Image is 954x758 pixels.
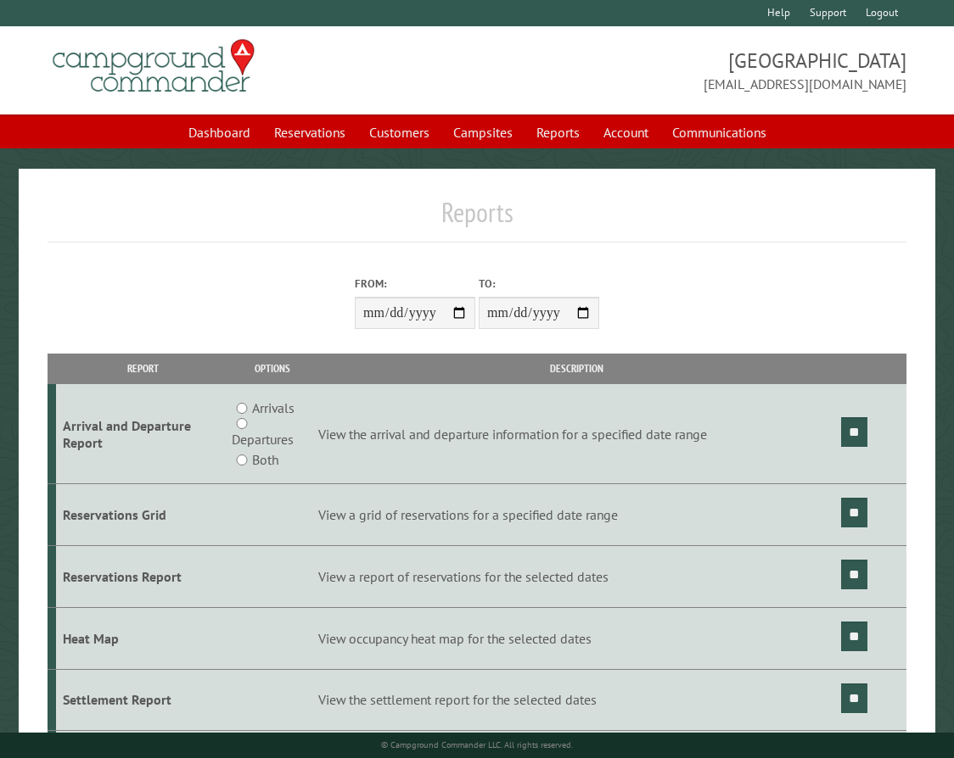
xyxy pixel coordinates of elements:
td: View occupancy heat map for the selected dates [316,607,839,669]
label: From: [355,276,475,292]
td: View a grid of reservations for a specified date range [316,484,839,546]
a: Communications [662,116,777,148]
label: Arrivals [252,398,295,418]
td: Heat Map [56,607,229,669]
a: Campsites [443,116,523,148]
th: Description [316,354,839,383]
h1: Reports [48,196,906,242]
td: View the settlement report for the selected dates [316,669,839,731]
td: Reservations Report [56,545,229,607]
th: Options [229,354,315,383]
label: To: [479,276,599,292]
a: Customers [359,116,440,148]
td: View the arrival and departure information for a specified date range [316,384,839,484]
a: Reservations [264,116,356,148]
td: Reservations Grid [56,484,229,546]
span: [GEOGRAPHIC_DATA] [EMAIL_ADDRESS][DOMAIN_NAME] [477,47,906,94]
img: Campground Commander [48,33,260,99]
th: Report [56,354,229,383]
td: Arrival and Departure Report [56,384,229,484]
td: Settlement Report [56,669,229,731]
a: Reports [526,116,590,148]
label: Both [252,449,278,470]
a: Account [593,116,659,148]
a: Dashboard [178,116,261,148]
label: Departures [232,429,294,449]
small: © Campground Commander LLC. All rights reserved. [381,739,573,750]
td: View a report of reservations for the selected dates [316,545,839,607]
